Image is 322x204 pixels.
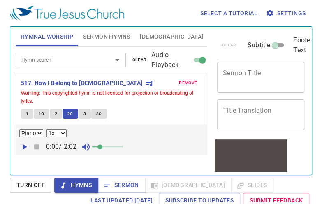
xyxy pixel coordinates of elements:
[132,56,147,64] span: clear
[248,40,270,50] span: Subtitle
[19,129,43,137] select: Select Track
[21,109,33,119] button: 1
[151,50,191,70] span: Audio Playback
[91,109,107,119] button: 3C
[111,54,123,66] button: Open
[26,110,28,118] span: 1
[50,109,62,119] button: 2
[10,6,124,21] img: True Jesus Church
[46,129,67,137] select: Playback Rate
[267,8,306,19] span: Settings
[16,180,45,190] span: Turn Off
[179,79,197,87] span: remove
[83,32,130,42] span: Sermon Hymns
[200,8,257,19] span: Select a tutorial
[34,109,49,119] button: 1C
[96,110,102,118] span: 3C
[98,178,145,193] button: Sermon
[21,78,143,88] b: 517. Now I Belong to [DEMOGRAPHIC_DATA]
[83,110,86,118] span: 3
[21,32,74,42] span: Hymnal Worship
[140,32,203,42] span: [DEMOGRAPHIC_DATA]
[10,178,51,193] button: Turn Off
[79,109,91,119] button: 3
[54,178,98,193] button: Hymns
[43,142,80,152] p: 0:00 / 2:02
[61,180,92,190] span: Hymns
[67,110,73,118] span: 2C
[55,110,57,118] span: 2
[293,35,312,55] span: Footer Text
[214,139,288,200] iframe: from-child
[104,180,139,190] span: Sermon
[63,109,78,119] button: 2C
[39,110,44,118] span: 1C
[127,55,152,65] button: clear
[21,90,193,104] small: Warning: This copyrighted hymn is not licensed for projection or broadcasting of lyrics.
[21,78,154,88] button: 517. Now I Belong to [DEMOGRAPHIC_DATA]
[174,78,202,88] button: remove
[264,6,309,21] button: Settings
[197,6,261,21] button: Select a tutorial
